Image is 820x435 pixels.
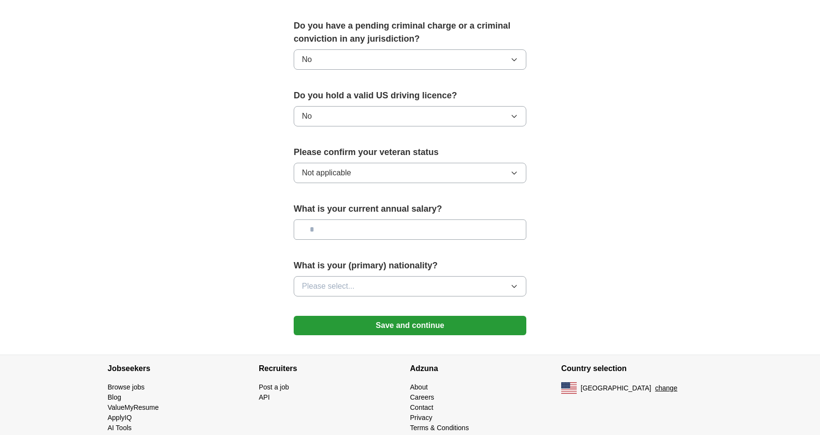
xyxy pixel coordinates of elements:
[294,49,526,70] button: No
[294,19,526,46] label: Do you have a pending criminal charge or a criminal conviction in any jurisdiction?
[302,54,312,65] span: No
[294,163,526,183] button: Not applicable
[259,393,270,401] a: API
[302,110,312,122] span: No
[410,404,433,411] a: Contact
[108,383,144,391] a: Browse jobs
[302,167,351,179] span: Not applicable
[410,424,469,432] a: Terms & Conditions
[410,393,434,401] a: Careers
[294,276,526,296] button: Please select...
[302,280,355,292] span: Please select...
[561,382,577,394] img: US flag
[259,383,289,391] a: Post a job
[294,146,526,159] label: Please confirm your veteran status
[294,106,526,126] button: No
[294,316,526,335] button: Save and continue
[581,383,651,393] span: [GEOGRAPHIC_DATA]
[108,424,132,432] a: AI Tools
[294,202,526,216] label: What is your current annual salary?
[108,414,132,421] a: ApplyIQ
[410,414,432,421] a: Privacy
[655,383,678,393] button: change
[294,259,526,272] label: What is your (primary) nationality?
[294,89,526,102] label: Do you hold a valid US driving licence?
[108,404,159,411] a: ValueMyResume
[108,393,121,401] a: Blog
[410,383,428,391] a: About
[561,355,712,382] h4: Country selection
